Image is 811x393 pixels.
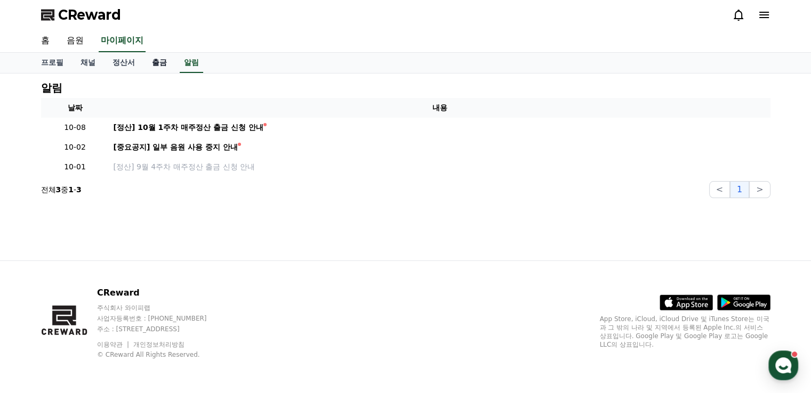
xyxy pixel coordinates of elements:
a: CReward [41,6,121,23]
a: 홈 [33,30,58,52]
span: 홈 [34,321,40,329]
span: 설정 [165,321,178,329]
a: 정산서 [104,53,143,73]
span: CReward [58,6,121,23]
a: [중요공지] 일부 음원 사용 중지 안내 [114,142,766,153]
p: App Store, iCloud, iCloud Drive 및 iTunes Store는 미국과 그 밖의 나라 및 지역에서 등록된 Apple Inc.의 서비스 상표입니다. Goo... [600,315,770,349]
h4: 알림 [41,82,62,94]
a: [정산] 9월 4주차 매주정산 출금 신청 안내 [114,161,766,173]
p: 주식회사 와이피랩 [97,304,227,312]
div: [중요공지] 일부 음원 사용 중지 안내 [114,142,238,153]
a: 프로필 [33,53,72,73]
p: 사업자등록번호 : [PHONE_NUMBER] [97,314,227,323]
a: 설정 [138,305,205,331]
div: [정산] 10월 1주차 매주정산 출금 신청 안내 [114,122,263,133]
a: [정산] 10월 1주차 매주정산 출금 신청 안내 [114,122,766,133]
button: > [749,181,770,198]
a: 채널 [72,53,104,73]
p: 주소 : [STREET_ADDRESS] [97,325,227,333]
p: 10-01 [45,161,105,173]
a: 이용약관 [97,341,131,348]
p: © CReward All Rights Reserved. [97,350,227,359]
a: 개인정보처리방침 [133,341,184,348]
a: 마이페이지 [99,30,146,52]
th: 내용 [109,98,770,118]
button: 1 [730,181,749,198]
strong: 3 [56,185,61,194]
p: CReward [97,286,227,299]
p: 10-08 [45,122,105,133]
a: 음원 [58,30,92,52]
a: 알림 [180,53,203,73]
a: 출금 [143,53,175,73]
a: 대화 [70,305,138,331]
button: < [709,181,730,198]
strong: 3 [76,185,82,194]
a: 홈 [3,305,70,331]
strong: 1 [68,185,74,194]
p: 10-02 [45,142,105,153]
th: 날짜 [41,98,109,118]
p: 전체 중 - [41,184,82,195]
span: 대화 [98,321,110,330]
